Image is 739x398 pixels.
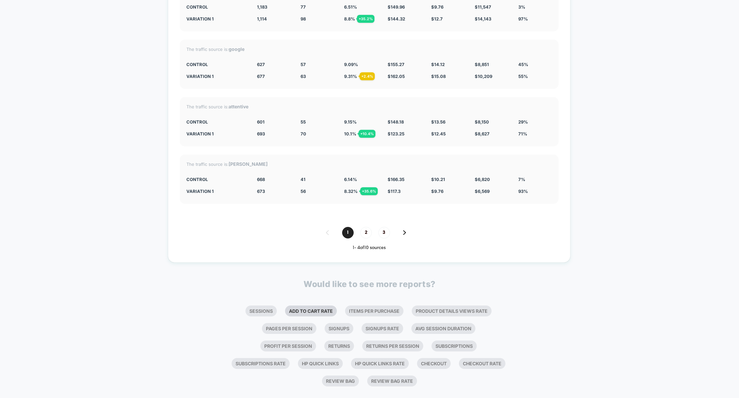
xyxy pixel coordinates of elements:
[324,341,354,351] li: Returns
[232,358,290,369] li: Subscriptions Rate
[186,189,247,194] div: Variation 1
[475,131,490,136] span: $ 8,627
[360,187,378,195] div: + 35.6 %
[431,62,445,67] span: $ 14.12
[518,177,552,182] div: 7%
[388,189,401,194] span: $ 117.3
[285,306,337,316] li: Add To Cart Rate
[388,16,405,21] span: $ 144.32
[344,177,357,182] span: 6.14 %
[357,15,374,23] div: + 35.2 %
[351,358,409,369] li: Hp Quick Links Rate
[360,72,375,80] div: + 2.4 %
[518,4,552,10] div: 3%
[301,62,306,67] span: 57
[298,358,343,369] li: Hp Quick Links
[257,16,267,21] span: 1,114
[388,119,404,125] span: $ 148.18
[257,74,265,79] span: 677
[518,16,552,21] div: 97%
[475,4,491,10] span: $ 11,547
[378,227,390,238] span: 3
[431,16,443,21] span: $ 12.7
[388,131,404,136] span: $ 123.25
[388,4,405,10] span: $ 149.96
[431,119,445,125] span: $ 13.56
[257,189,265,194] span: 673
[475,16,491,21] span: $ 14,143
[257,4,267,10] span: 1,183
[475,62,489,67] span: $ 8,851
[344,74,357,79] span: 9.31 %
[186,131,247,136] div: Variation 1
[186,119,247,125] div: CONTROL
[322,376,359,386] li: Review bag
[260,341,316,351] li: Profit Per Session
[362,323,403,334] li: Signups Rate
[186,74,247,79] div: Variation 1
[186,62,247,67] div: CONTROL
[301,189,306,194] span: 56
[431,131,446,136] span: $ 12.45
[388,74,405,79] span: $ 162.05
[229,46,244,52] strong: google
[257,177,265,182] span: 668
[475,119,489,125] span: $ 8,150
[344,62,358,67] span: 9.09 %
[180,245,559,251] div: 1 - 4 of 10 sources
[518,189,552,194] div: 93%
[304,279,435,289] p: Would like to see more reports?
[229,161,268,167] strong: [PERSON_NAME]
[359,130,375,138] div: + 10.4 %
[388,62,404,67] span: $ 155.27
[186,16,247,21] div: Variation 1
[257,131,265,136] span: 693
[360,227,372,238] span: 2
[412,306,492,316] li: Product Details Views Rate
[245,306,277,316] li: Sessions
[417,358,451,369] li: Checkout
[344,119,357,125] span: 9.15 %
[432,341,477,351] li: Subscriptions
[301,74,306,79] span: 63
[475,189,490,194] span: $ 6,569
[301,4,306,10] span: 77
[475,74,492,79] span: $ 10,209
[362,341,423,351] li: Returns Per Session
[344,4,357,10] span: 6.51 %
[518,62,552,67] div: 45%
[431,74,446,79] span: $ 15.08
[257,119,265,125] span: 601
[518,131,552,136] div: 71%
[411,323,475,334] li: Avg Session Duration
[301,131,306,136] span: 70
[301,16,306,21] span: 98
[301,177,305,182] span: 41
[344,131,356,136] span: 10.1 %
[186,46,552,52] div: The traffic source is:
[403,230,406,235] img: pagination forward
[459,358,505,369] li: Checkout rate
[186,104,552,109] div: The traffic source is:
[518,119,552,125] div: 29%
[301,119,306,125] span: 55
[475,177,490,182] span: $ 6,820
[367,376,417,386] li: Review bag rate
[262,323,316,334] li: Pages Per Session
[344,16,355,21] span: 8.8 %
[345,306,403,316] li: Items Per Purchase
[229,104,248,109] strong: attentive
[388,177,404,182] span: $ 166.35
[431,4,443,10] span: $ 9.76
[431,177,445,182] span: $ 10.21
[325,323,353,334] li: Signups
[344,189,358,194] span: 8.32 %
[186,4,247,10] div: CONTROL
[518,74,552,79] div: 55%
[431,189,443,194] span: $ 9.76
[257,62,265,67] span: 627
[342,227,354,238] span: 1
[186,161,552,167] div: The traffic source is:
[186,177,247,182] div: CONTROL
